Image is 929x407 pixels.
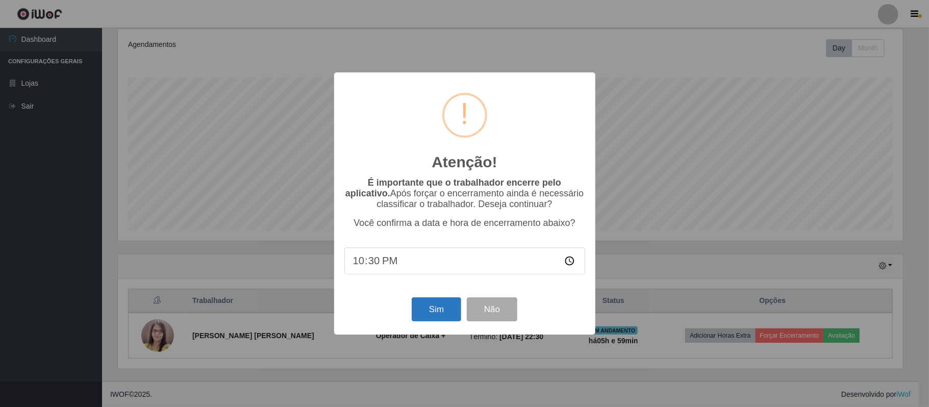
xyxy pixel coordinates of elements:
h2: Atenção! [432,153,497,171]
button: Não [467,297,517,321]
button: Sim [412,297,461,321]
p: Você confirma a data e hora de encerramento abaixo? [344,218,585,228]
p: Após forçar o encerramento ainda é necessário classificar o trabalhador. Deseja continuar? [344,177,585,210]
b: É importante que o trabalhador encerre pelo aplicativo. [345,177,561,198]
